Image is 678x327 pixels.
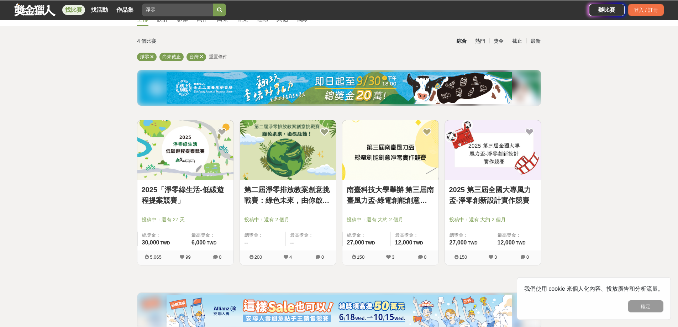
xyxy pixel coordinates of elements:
[468,241,477,246] span: TWD
[167,72,512,104] img: ea6d37ea-8c75-4c97-b408-685919e50f13.jpg
[209,54,227,59] span: 重置條件
[142,184,229,206] a: 2025「淨零綠生活-低碳遊程提案競賽」
[347,239,364,246] span: 27,000
[142,216,229,223] span: 投稿中：還有 27 天
[395,232,434,239] span: 最高獎金：
[160,241,170,246] span: TWD
[62,5,85,15] a: 找比賽
[494,254,497,260] span: 3
[471,35,489,47] div: 熱門
[450,232,489,239] span: 總獎金：
[88,5,111,15] a: 找活動
[628,300,663,312] button: 確定
[289,254,292,260] span: 4
[589,4,625,16] a: 辦比賽
[240,120,336,180] img: Cover Image
[207,241,216,246] span: TWD
[498,239,515,246] span: 12,000
[489,35,508,47] div: 獎金
[142,232,183,239] span: 總獎金：
[185,254,190,260] span: 99
[244,216,332,223] span: 投稿中：還有 2 個月
[524,286,663,292] span: 我們使用 cookie 來個人化內容、投放廣告和分析流量。
[628,4,664,16] div: 登入 / 註冊
[413,241,423,246] span: TWD
[449,184,537,206] a: 2025 第三屆全國大專風力盃-淨零創新設計實作競賽
[290,232,332,239] span: 最高獎金：
[137,35,272,47] div: 4 個比賽
[452,35,471,47] div: 綜合
[498,232,537,239] span: 最高獎金：
[445,120,541,180] img: Cover Image
[321,254,324,260] span: 0
[347,232,386,239] span: 總獎金：
[244,184,332,206] a: 第二屆淨零排放教案創意挑戰賽：綠色未來，由你啟動！
[459,254,467,260] span: 150
[357,254,365,260] span: 150
[526,35,545,47] div: 最新
[245,232,282,239] span: 總獎金：
[219,254,221,260] span: 0
[526,254,529,260] span: 0
[450,239,467,246] span: 27,000
[245,239,248,246] span: --
[449,216,537,223] span: 投稿中：還有 大約 2 個月
[395,239,412,246] span: 12,000
[347,184,434,206] a: 南臺科技大學舉辦 第三屆南臺風力盃-綠電創能創意淨零實作競賽
[189,54,199,59] span: 台灣
[167,295,512,327] img: cf4fb443-4ad2-4338-9fa3-b46b0bf5d316.png
[137,120,233,180] img: Cover Image
[254,254,262,260] span: 200
[191,232,229,239] span: 最高獎金：
[140,54,149,59] span: 淨零
[342,120,438,180] img: Cover Image
[150,254,162,260] span: 5,065
[347,216,434,223] span: 投稿中：還有 大約 2 個月
[114,5,136,15] a: 作品集
[516,241,525,246] span: TWD
[365,241,375,246] span: TWD
[142,239,159,246] span: 30,000
[424,254,426,260] span: 0
[290,239,294,246] span: --
[191,239,206,246] span: 6,000
[392,254,394,260] span: 3
[508,35,526,47] div: 截止
[142,4,213,16] input: 2025 反詐視界—全國影片競賽
[162,54,181,59] span: 尚未截止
